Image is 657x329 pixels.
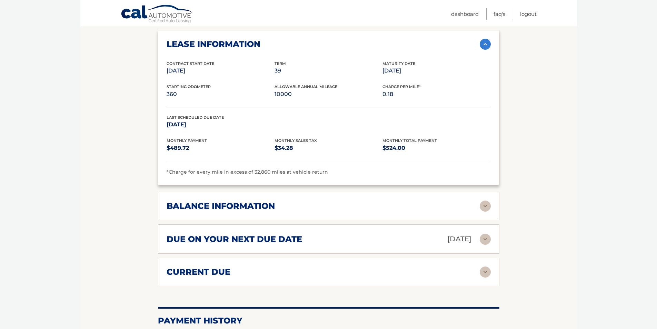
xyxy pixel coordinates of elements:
h2: balance information [167,201,275,211]
h2: current due [167,267,230,277]
p: $34.28 [275,143,382,153]
h2: due on your next due date [167,234,302,244]
span: *Charge for every mile in excess of 32,860 miles at vehicle return [167,169,328,175]
span: Monthly Payment [167,138,207,143]
p: [DATE] [167,120,275,129]
span: Allowable Annual Mileage [275,84,337,89]
img: accordion-active.svg [480,39,491,50]
img: accordion-rest.svg [480,267,491,278]
span: Monthly Total Payment [382,138,437,143]
a: FAQ's [494,8,505,20]
img: accordion-rest.svg [480,234,491,245]
p: $489.72 [167,143,275,153]
p: 0.18 [382,89,490,99]
p: $524.00 [382,143,490,153]
span: Term [275,61,286,66]
a: Cal Automotive [121,4,193,25]
img: accordion-rest.svg [480,201,491,212]
a: Logout [520,8,537,20]
h2: Payment History [158,316,499,326]
p: 39 [275,66,382,76]
h2: lease information [167,39,260,49]
p: 360 [167,89,275,99]
span: Charge Per Mile* [382,84,421,89]
p: [DATE] [167,66,275,76]
span: Last Scheduled Due Date [167,115,224,120]
span: Starting Odometer [167,84,211,89]
p: 10000 [275,89,382,99]
span: Contract Start Date [167,61,214,66]
span: Monthly Sales Tax [275,138,317,143]
p: [DATE] [382,66,490,76]
a: Dashboard [451,8,479,20]
p: [DATE] [447,233,471,245]
span: Maturity Date [382,61,415,66]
